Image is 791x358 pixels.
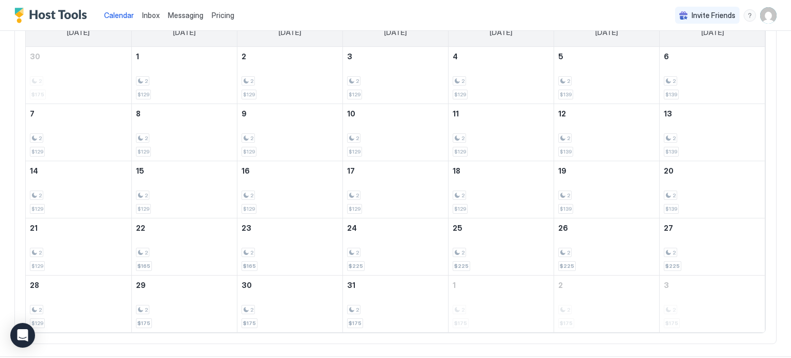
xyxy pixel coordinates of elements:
[554,47,659,66] a: December 5, 2025
[242,281,252,289] span: 30
[168,11,203,20] span: Messaging
[461,78,465,84] span: 2
[453,52,458,61] span: 4
[449,47,554,104] td: December 4, 2025
[449,161,554,180] a: December 18, 2025
[132,218,237,237] a: December 22, 2025
[26,47,131,66] a: November 30, 2025
[660,161,765,218] td: December 20, 2025
[595,28,618,37] span: [DATE]
[558,281,563,289] span: 2
[237,275,342,332] td: December 30, 2025
[145,135,148,142] span: 2
[664,109,672,118] span: 13
[145,192,148,199] span: 2
[490,28,512,37] span: [DATE]
[665,148,677,155] span: $139
[342,218,448,275] td: December 24, 2025
[347,224,357,232] span: 24
[343,218,448,237] a: December 24, 2025
[30,109,35,118] span: 7
[660,104,765,161] td: December 13, 2025
[660,218,765,237] a: December 27, 2025
[356,135,359,142] span: 2
[237,161,342,180] a: December 16, 2025
[343,104,448,123] a: December 10, 2025
[664,281,669,289] span: 3
[31,263,43,269] span: $129
[449,104,554,161] td: December 11, 2025
[136,281,146,289] span: 29
[26,161,131,180] a: December 14, 2025
[343,276,448,295] a: December 31, 2025
[136,166,144,175] span: 15
[163,19,206,46] a: Monday
[453,224,462,232] span: 25
[665,91,677,98] span: $139
[237,47,342,104] td: December 2, 2025
[660,218,765,275] td: December 27, 2025
[554,104,660,161] td: December 12, 2025
[136,52,139,61] span: 1
[461,135,465,142] span: 2
[104,10,134,21] a: Calendar
[131,47,237,104] td: December 1, 2025
[39,135,42,142] span: 2
[560,91,572,98] span: $139
[660,47,765,104] td: December 6, 2025
[237,276,342,295] a: December 30, 2025
[145,306,148,313] span: 2
[347,109,355,118] span: 10
[567,249,570,256] span: 2
[137,320,150,327] span: $175
[30,166,38,175] span: 14
[673,135,676,142] span: 2
[237,104,342,161] td: December 9, 2025
[131,161,237,218] td: December 15, 2025
[342,275,448,332] td: December 31, 2025
[250,249,253,256] span: 2
[691,19,734,46] a: Saturday
[31,320,43,327] span: $129
[242,109,247,118] span: 9
[374,19,417,46] a: Wednesday
[347,281,355,289] span: 31
[449,47,554,66] a: December 4, 2025
[137,263,150,269] span: $165
[131,275,237,332] td: December 29, 2025
[554,276,659,295] a: January 2, 2026
[131,104,237,161] td: December 8, 2025
[242,224,251,232] span: 23
[347,166,355,175] span: 17
[57,19,100,46] a: Sunday
[142,11,160,20] span: Inbox
[660,276,765,295] a: January 3, 2026
[342,104,448,161] td: December 10, 2025
[449,275,554,332] td: January 1, 2026
[137,148,149,155] span: $129
[67,28,90,37] span: [DATE]
[665,263,680,269] span: $225
[10,323,35,348] div: Open Intercom Messenger
[243,263,256,269] span: $165
[268,19,312,46] a: Tuesday
[26,218,131,237] a: December 21, 2025
[449,161,554,218] td: December 18, 2025
[356,306,359,313] span: 2
[554,275,660,332] td: January 2, 2026
[237,218,342,275] td: December 23, 2025
[454,263,469,269] span: $225
[567,135,570,142] span: 2
[243,206,255,212] span: $129
[39,306,42,313] span: 2
[554,218,659,237] a: December 26, 2025
[14,8,92,23] a: Host Tools Logo
[145,249,148,256] span: 2
[560,263,574,269] span: $225
[131,218,237,275] td: December 22, 2025
[30,52,40,61] span: 30
[132,276,237,295] a: December 29, 2025
[461,249,465,256] span: 2
[349,320,362,327] span: $175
